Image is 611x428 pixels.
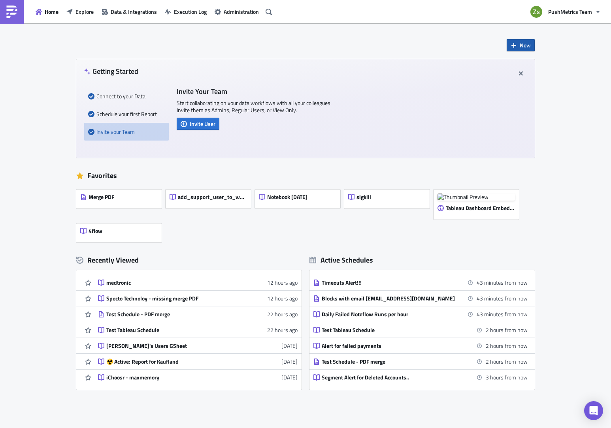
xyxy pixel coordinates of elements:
[98,322,298,338] a: Test Tableau Schedule22 hours ago
[88,105,165,123] div: Schedule your first Report
[224,8,259,16] span: Administration
[313,338,528,353] a: Alert for failed payments2 hours from now
[267,294,298,302] time: 2025-08-12T18:57:31Z
[98,306,298,322] a: Test Schedule - PDF merge22 hours ago
[84,67,138,75] h4: Getting Started
[322,327,460,334] div: Test Tableau Schedule
[98,338,298,353] a: [PERSON_NAME]'s Users GSheet[DATE]
[281,342,298,350] time: 2025-08-12T06:54:16Z
[98,275,298,290] a: medtronic12 hours ago
[267,278,298,287] time: 2025-08-12T19:00:06Z
[166,186,255,220] a: add_support_user_to_workspace
[356,193,371,201] span: sigkill
[322,311,460,318] div: Daily Failed Noteflow Runs per hour
[313,291,528,306] a: Blocks with email [EMAIL_ADDRESS][DOMAIN_NAME]43 minutes from now
[211,6,263,18] button: Administration
[76,186,166,220] a: Merge PDF
[161,6,211,18] button: Execution Log
[98,370,298,385] a: iChoosr - maxmemory[DATE]
[177,87,335,96] h4: Invite Your Team
[486,342,528,350] time: 2025-08-13 12:00
[177,118,219,130] button: Invite User
[548,8,592,16] span: PushMetrics Team
[313,275,528,290] a: Timeouts Alert!!!43 minutes from now
[177,99,335,114] p: Start collaborating on your data workflows with all your colleagues. Invite them as Admins, Regul...
[313,370,528,385] a: Segment Alert for Deleted Accounts..3 hours from now
[98,354,298,369] a: ☢️ Active: Report for Kaufland[DATE]
[106,327,245,334] div: Test Tableau Schedule
[344,186,434,220] a: sigkill
[507,39,535,51] button: New
[76,220,166,242] a: 4flow
[76,170,535,182] div: Favorites
[446,205,515,212] span: Tableau Dashboard Embed [DATE]
[174,8,207,16] span: Execution Log
[111,8,157,16] span: Data & Integrations
[477,294,528,302] time: 2025-08-13 11:00
[486,357,528,366] time: 2025-08-13 12:14
[434,186,523,220] a: Thumbnail PreviewTableau Dashboard Embed [DATE]
[106,374,245,381] div: iChoosr - maxmemory
[322,358,460,365] div: Test Schedule - PDF merge
[313,306,528,322] a: Daily Failed Noteflow Runs per hour43 minutes from now
[88,123,165,141] div: Invite your Team
[267,326,298,334] time: 2025-08-12T08:56:45Z
[486,373,528,381] time: 2025-08-13 13:00
[267,310,298,318] time: 2025-08-12T09:09:53Z
[106,279,245,286] div: medtronic
[281,357,298,366] time: 2025-08-11T20:02:03Z
[98,6,161,18] button: Data & Integrations
[322,374,460,381] div: Segment Alert for Deleted Accounts..
[322,295,460,302] div: Blocks with email [EMAIL_ADDRESS][DOMAIN_NAME]
[486,326,528,334] time: 2025-08-13 11:58
[6,6,18,18] img: PushMetrics
[477,310,528,318] time: 2025-08-13 11:00
[89,227,102,235] span: 4flow
[32,6,62,18] button: Home
[75,8,94,16] span: Explore
[106,342,245,349] div: [PERSON_NAME]'s Users GSheet
[313,322,528,338] a: Test Tableau Schedule2 hours from now
[530,5,543,19] img: Avatar
[313,354,528,369] a: Test Schedule - PDF merge2 hours from now
[526,3,605,21] button: PushMetrics Team
[89,193,114,201] span: Merge PDF
[106,358,245,365] div: ☢️ Active: Report for Kaufland
[106,311,245,318] div: Test Schedule - PDF merge
[322,279,460,286] div: Timeouts Alert!!!
[438,193,515,201] img: Thumbnail Preview
[520,41,531,49] span: New
[322,342,460,349] div: Alert for failed payments
[477,278,528,287] time: 2025-08-13 11:00
[281,373,298,381] time: 2025-08-11T09:17:00Z
[309,255,373,265] div: Active Schedules
[267,193,307,201] span: Notebook [DATE]
[190,120,215,128] span: Invite User
[178,193,247,201] span: add_support_user_to_workspace
[98,291,298,306] a: Specto Technoloy - missing merge PDF12 hours ago
[255,186,344,220] a: Notebook [DATE]
[106,295,245,302] div: Specto Technoloy - missing merge PDF
[45,8,58,16] span: Home
[62,6,98,18] button: Explore
[584,401,603,420] div: Open Intercom Messenger
[88,87,165,105] div: Connect to your Data
[76,254,302,266] div: Recently Viewed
